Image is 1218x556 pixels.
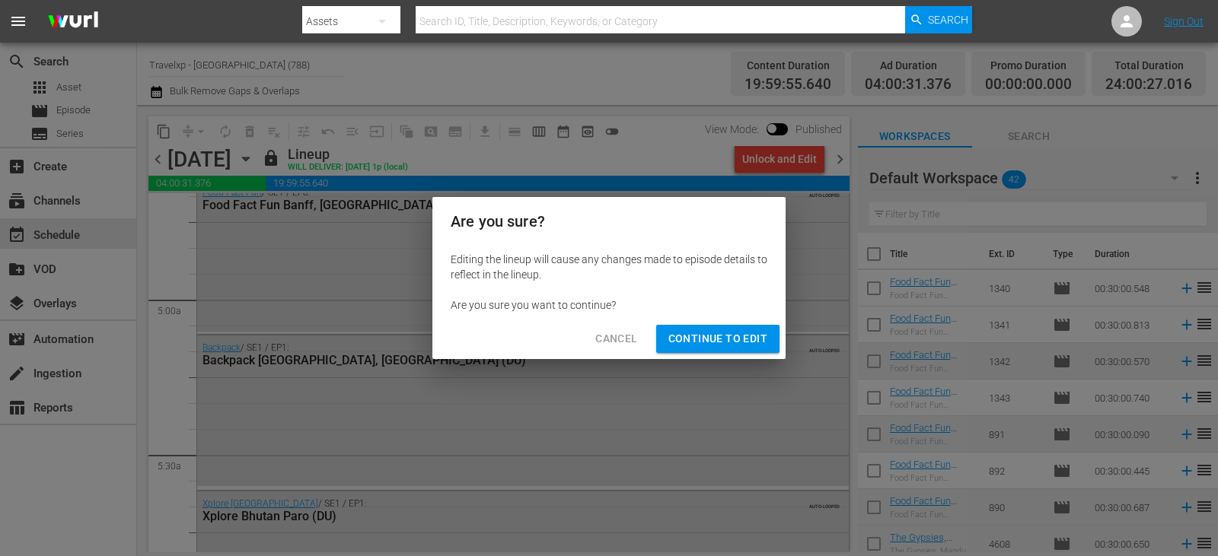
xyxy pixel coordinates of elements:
[9,12,27,30] span: menu
[595,329,637,348] span: Cancel
[37,4,110,40] img: ans4CAIJ8jUAAAAAAAAAAAAAAAAAAAAAAAAgQb4GAAAAAAAAAAAAAAAAAAAAAAAAJMjXAAAAAAAAAAAAAAAAAAAAAAAAgAT5G...
[1164,15,1204,27] a: Sign Out
[668,329,767,348] span: Continue to Edit
[451,297,767,313] div: Are you sure you want to continue?
[451,252,767,282] div: Editing the lineup will cause any changes made to episode details to reflect in the lineup.
[583,325,649,353] button: Cancel
[451,209,767,234] h2: Are you sure?
[928,6,968,33] span: Search
[656,325,780,353] button: Continue to Edit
